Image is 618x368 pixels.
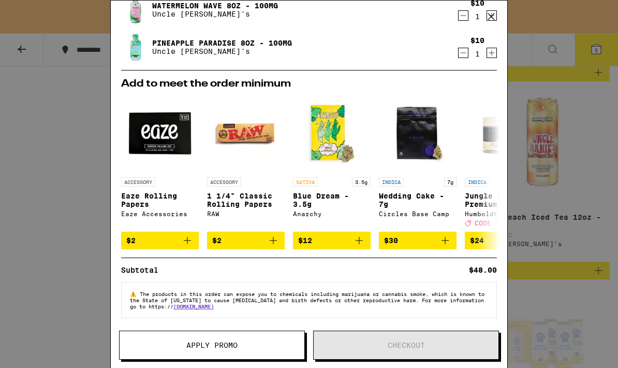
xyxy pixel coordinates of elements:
[465,94,542,232] a: Open page for Jungle Lava Premium - 4g from Humboldt Farms
[130,291,140,297] span: ⚠️
[470,12,484,21] div: 1
[293,94,371,172] img: Anarchy - Blue Dream - 3.5g
[293,94,371,232] a: Open page for Blue Dream - 3.5g from Anarchy
[470,236,484,245] span: $24
[207,210,285,217] div: RAW
[458,48,468,58] button: Decrement
[207,94,285,172] img: RAW - 1 1/4" Classic Rolling Papers
[293,210,371,217] div: Anarchy
[384,236,398,245] span: $30
[388,342,425,349] span: Checkout
[121,192,199,208] p: Eaze Rolling Papers
[469,266,497,274] div: $48.00
[458,10,468,21] button: Decrement
[173,303,214,309] a: [DOMAIN_NAME]
[212,236,222,245] span: $2
[379,192,457,208] p: Wedding Cake - 7g
[379,232,457,249] button: Add to bag
[119,331,305,360] button: Apply Promo
[465,210,542,217] div: Humboldt Farms
[207,177,241,187] p: ACCESSORY
[186,342,238,349] span: Apply Promo
[465,192,542,208] p: Jungle Lava Premium - 4g
[379,94,457,232] a: Open page for Wedding Cake - 7g from Circles Base Camp
[313,331,499,360] button: Checkout
[121,94,199,232] a: Open page for Eaze Rolling Papers from Eaze Accessories
[121,94,199,172] img: Eaze Accessories - Eaze Rolling Papers
[121,79,497,89] h2: Add to meet the order minimum
[487,48,497,58] button: Increment
[293,192,371,208] p: Blue Dream - 3.5g
[465,94,542,172] img: Humboldt Farms - Jungle Lava Premium - 4g
[298,236,312,245] span: $12
[207,94,285,232] a: Open page for 1 1/4" Classic Rolling Papers from RAW
[126,236,136,245] span: $2
[379,177,404,187] p: INDICA
[207,192,285,208] p: 1 1/4" Classic Rolling Papers
[465,232,542,249] button: Add to bag
[379,94,457,172] img: Circles Base Camp - Wedding Cake - 7g
[293,177,318,187] p: SATIVA
[152,47,292,55] p: Uncle [PERSON_NAME]'s
[152,10,278,18] p: Uncle [PERSON_NAME]'s
[152,2,278,10] a: Watermelon Wave 8oz - 100mg
[152,39,292,47] a: Pineapple Paradise 8oz - 100mg
[379,210,457,217] div: Circles Base Camp
[470,36,484,45] div: $10
[207,232,285,249] button: Add to bag
[130,291,484,309] span: The products in this order can expose you to chemicals including marijuana or cannabis smoke, whi...
[465,177,490,187] p: INDICA
[293,232,371,249] button: Add to bag
[121,210,199,217] div: Eaze Accessories
[444,177,457,187] p: 7g
[121,33,150,62] img: Pineapple Paradise 8oz - 100mg
[475,220,524,227] span: CODE GREEN30
[352,177,371,187] p: 3.5g
[121,266,166,274] div: Subtotal
[121,232,199,249] button: Add to bag
[470,50,484,58] div: 1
